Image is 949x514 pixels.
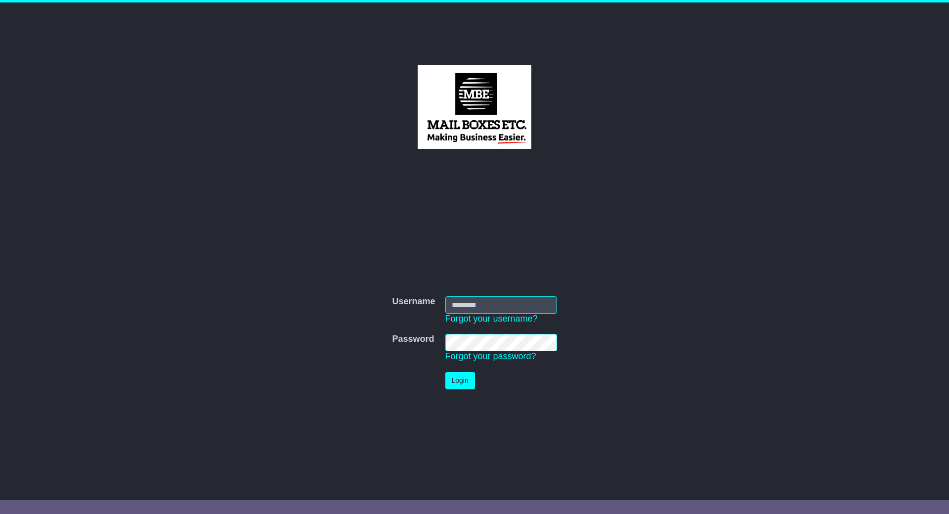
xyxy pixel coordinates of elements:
[418,65,531,149] img: MBE Brisbane CBD
[445,351,536,361] a: Forgot your password?
[392,334,434,345] label: Password
[445,372,475,389] button: Login
[392,296,435,307] label: Username
[445,314,538,324] a: Forgot your username?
